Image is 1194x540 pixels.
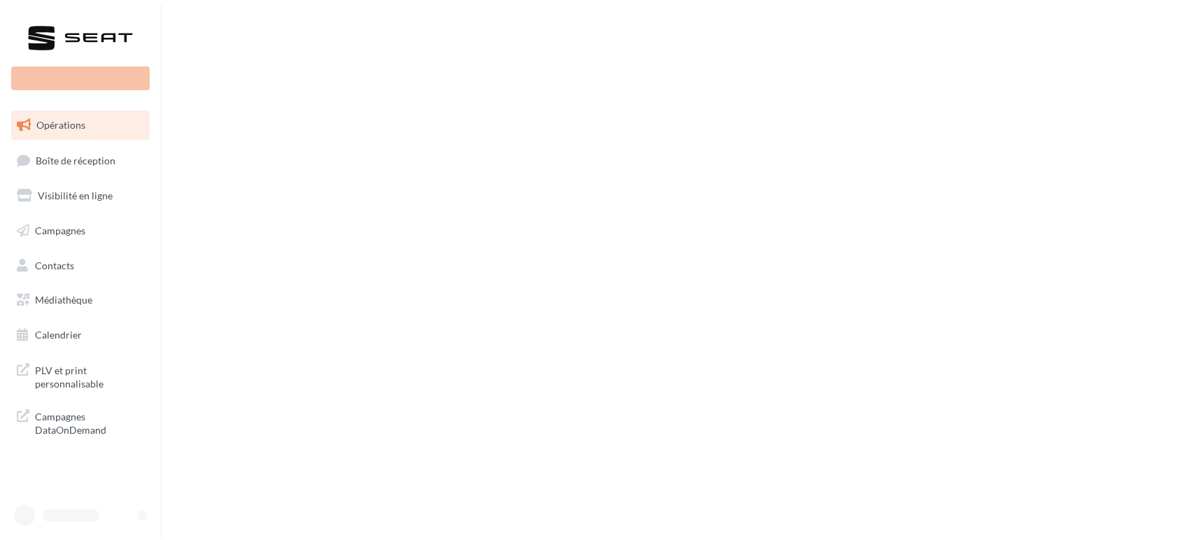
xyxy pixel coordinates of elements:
span: Visibilité en ligne [38,190,113,201]
span: Boîte de réception [36,154,115,166]
span: PLV et print personnalisable [35,361,144,391]
a: Boîte de réception [8,145,152,176]
span: Médiathèque [35,294,92,306]
span: Campagnes [35,225,85,236]
a: Campagnes DataOnDemand [8,402,152,443]
span: Opérations [36,119,85,131]
div: Nouvelle campagne [11,66,150,90]
span: Contacts [35,259,74,271]
a: Opérations [8,111,152,140]
a: Campagnes [8,216,152,246]
a: Calendrier [8,320,152,350]
a: Visibilité en ligne [8,181,152,211]
span: Calendrier [35,329,82,341]
span: Campagnes DataOnDemand [35,407,144,437]
a: PLV et print personnalisable [8,355,152,397]
a: Contacts [8,251,152,280]
a: Médiathèque [8,285,152,315]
